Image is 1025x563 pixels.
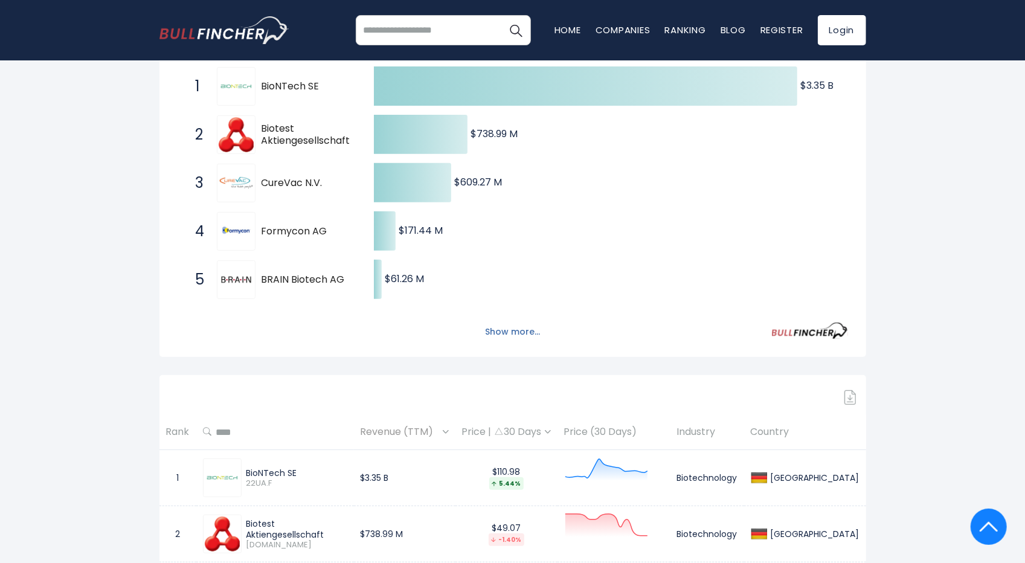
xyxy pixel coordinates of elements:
[462,426,551,439] div: Price | 30 Days
[361,423,440,442] span: Revenue (TTM)
[190,269,202,290] span: 5
[670,506,744,562] td: Biotechnology
[219,214,254,249] img: Formycon AG
[670,414,744,450] th: Industry
[554,24,581,36] a: Home
[385,272,424,286] text: $61.26 M
[489,477,524,490] div: 5.44%
[205,460,240,495] img: 22UA.F.png
[262,123,353,148] span: Biotest Aktiengesellschaft
[462,466,551,490] div: $110.98
[768,472,860,483] div: [GEOGRAPHIC_DATA]
[462,523,551,546] div: $49.07
[262,177,353,190] span: CureVac N.V.
[768,529,860,539] div: [GEOGRAPHIC_DATA]
[205,516,240,552] img: BIO.DE.png
[800,79,834,92] text: $3.35 B
[596,24,651,36] a: Companies
[721,24,746,36] a: Blog
[262,274,353,286] span: BRAIN Biotech AG
[501,15,531,45] button: Search
[246,540,347,550] span: [DOMAIN_NAME]
[454,175,502,189] text: $609.27 M
[159,16,289,44] a: Go to homepage
[190,76,202,97] span: 1
[159,450,196,506] td: 1
[489,533,524,546] div: -1.40%
[760,24,803,36] a: Register
[219,69,254,104] img: BioNTech SE
[818,15,866,45] a: Login
[670,450,744,506] td: Biotechnology
[262,80,353,93] span: BioNTech SE
[478,322,547,342] button: Show more...
[354,450,455,506] td: $3.35 B
[557,414,670,450] th: Price (30 Days)
[190,221,202,242] span: 4
[246,478,347,489] span: 22UA.F
[219,117,254,152] img: Biotest Aktiengesellschaft
[159,16,289,44] img: bullfincher logo
[354,506,455,562] td: $738.99 M
[246,518,347,540] div: Biotest Aktiengesellschaft
[219,166,254,201] img: CureVac N.V.
[665,24,706,36] a: Ranking
[399,224,443,237] text: $171.44 M
[190,173,202,193] span: 3
[262,225,353,238] span: Formycon AG
[246,468,347,478] div: BioNTech SE
[471,127,518,141] text: $738.99 M
[159,506,196,562] td: 2
[190,124,202,145] span: 2
[159,414,196,450] th: Rank
[219,262,254,297] img: BRAIN Biotech AG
